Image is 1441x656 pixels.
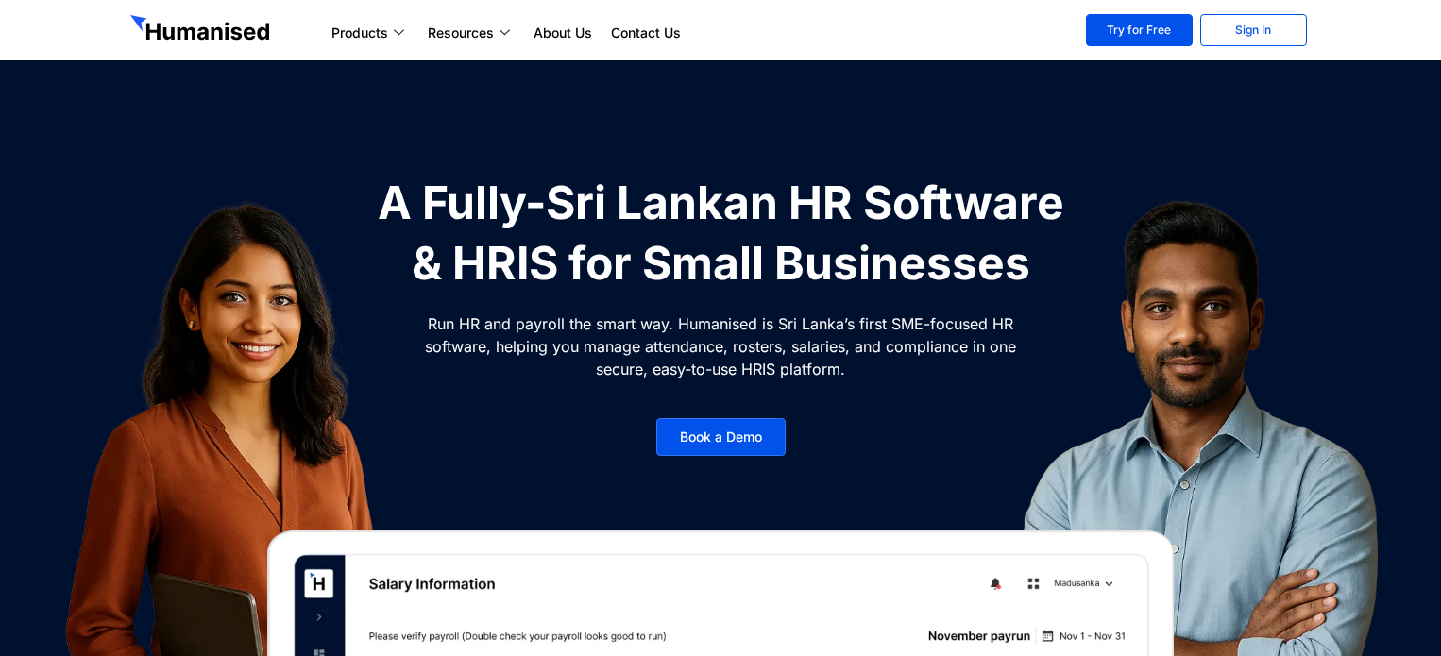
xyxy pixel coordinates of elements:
[366,173,1075,294] h1: A Fully-Sri Lankan HR Software & HRIS for Small Businesses
[423,312,1018,380] p: Run HR and payroll the smart way. Humanised is Sri Lanka’s first SME-focused HR software, helping...
[680,430,762,444] span: Book a Demo
[656,418,786,456] a: Book a Demo
[130,15,274,45] img: GetHumanised Logo
[1086,14,1193,46] a: Try for Free
[524,22,602,44] a: About Us
[602,22,690,44] a: Contact Us
[322,22,418,44] a: Products
[418,22,524,44] a: Resources
[1200,14,1307,46] a: Sign In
